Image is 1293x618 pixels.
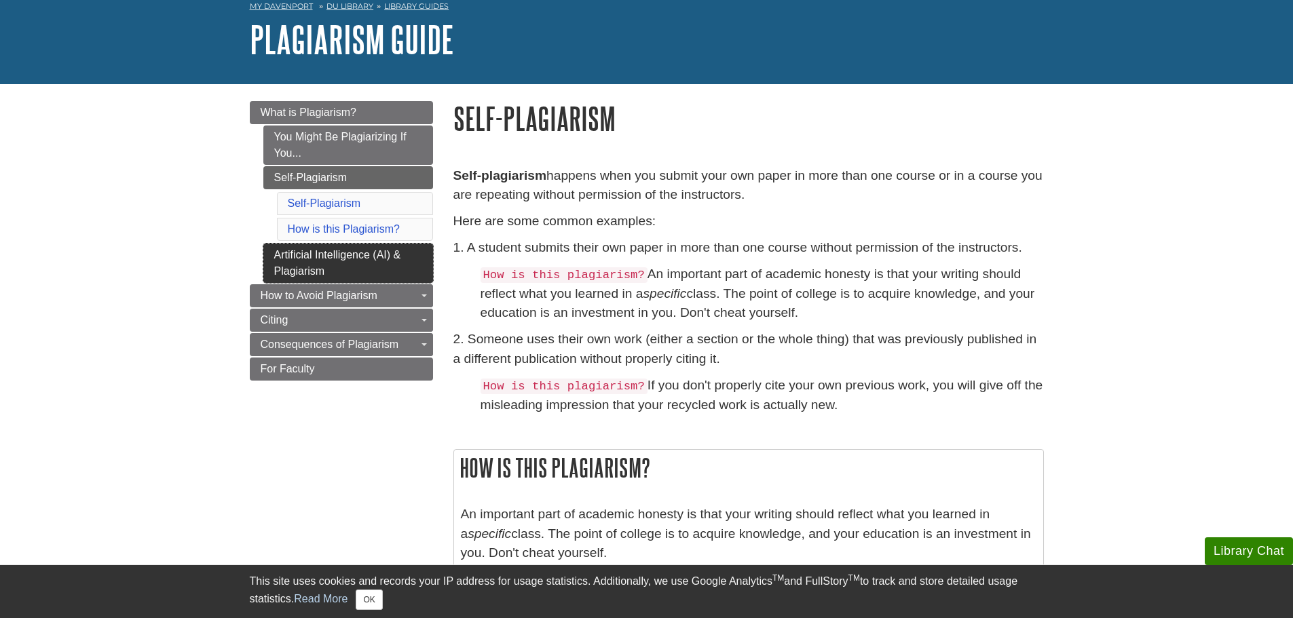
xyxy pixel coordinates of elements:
a: Self-Plagiarism [263,166,433,189]
span: How to Avoid Plagiarism [261,290,377,301]
strong: Self-plagiarism [453,168,547,182]
sup: TM [772,573,784,583]
p: If you don't properly cite your own previous work, you will give off the misleading impression th... [481,376,1044,415]
button: Close [356,590,382,610]
span: Consequences of Plagiarism [261,339,399,350]
a: How to Avoid Plagiarism [250,284,433,307]
a: Self-Plagiarism [288,197,361,209]
p: 1. A student submits their own paper in more than one course without permission of the instructors. [453,238,1044,258]
a: My Davenport [250,1,313,12]
a: DU Library [326,1,373,11]
a: How is this Plagiarism? [288,223,400,235]
button: Library Chat [1205,537,1293,565]
span: What is Plagiarism? [261,107,356,118]
em: specific [643,286,686,301]
code: How is this plagiarism? [481,267,648,283]
p: An important part of academic honesty is that your writing should reflect what you learned in a c... [481,265,1044,324]
em: specific [468,526,511,541]
a: You Might Be Plagiarizing If You... [263,125,433,165]
a: Read More [294,593,348,604]
a: Library Guides [384,1,449,11]
p: 2. Someone uses their own work (either a section or the whole thing) that was previously publishe... [453,330,1044,369]
a: Artificial Intelligence (AI) & Plagiarism [263,244,433,283]
a: What is Plagiarism? [250,101,433,124]
div: Guide Page Menu [250,101,433,381]
span: For Faculty [261,363,315,374]
p: happens when you submit your own paper in more than one course or in a course you are repeating w... [453,166,1044,206]
sup: TM [848,573,860,583]
div: This site uses cookies and records your IP address for usage statistics. Additionally, we use Goo... [250,573,1044,610]
h1: Self-Plagiarism [453,101,1044,136]
a: Consequences of Plagiarism [250,333,433,356]
h2: How is this Plagiarism? [454,450,1043,486]
a: For Faculty [250,358,433,381]
a: Plagiarism Guide [250,18,454,60]
span: Citing [261,314,288,326]
code: How is this plagiarism? [481,379,648,394]
a: Citing [250,309,433,332]
p: Here are some common examples: [453,212,1044,231]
